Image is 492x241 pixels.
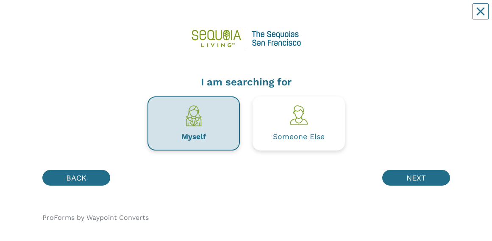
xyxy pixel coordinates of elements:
div: Someone Else [273,133,325,141]
img: 6de16c7c-b3f9-455c-93c4-1fc569792448.png [287,103,311,127]
button: NEXT [382,170,450,186]
div: ProForms by Waypoint Converts [42,213,149,223]
div: I am searching for [42,74,450,90]
button: Close [473,3,489,19]
div: Myself [181,133,206,141]
button: BACK [42,170,110,186]
img: b2b8047c-5c0e-49a3-b478-68fa075d47a6.png [183,22,310,55]
img: 62770a92-8201-476a-8896-c6f95674bf33.png [182,104,206,128]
